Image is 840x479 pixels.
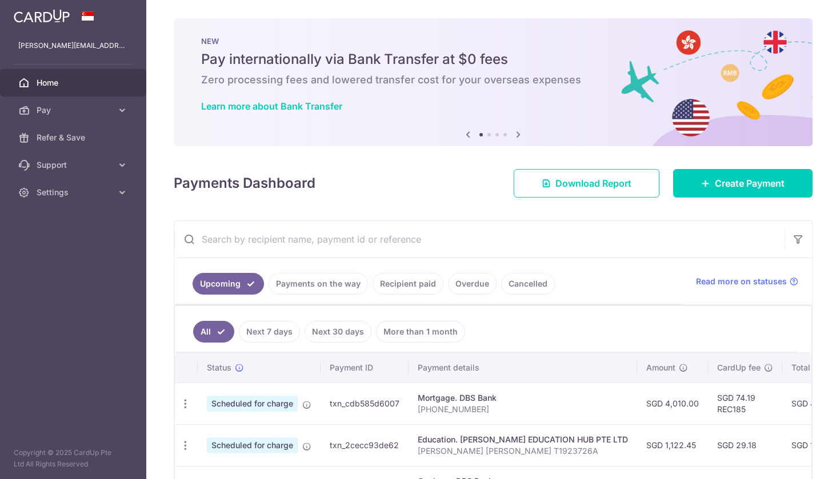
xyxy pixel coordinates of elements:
[321,424,409,466] td: txn_2cecc93de62
[673,169,813,198] a: Create Payment
[37,77,112,88] span: Home
[193,321,234,343] a: All
[174,221,785,257] input: Search by recipient name, payment id or reference
[201,37,785,46] p: NEW
[696,276,798,287] a: Read more on statuses
[409,353,637,383] th: Payment details
[708,383,782,424] td: SGD 74.19 REC185
[637,424,708,466] td: SGD 1,122.45
[448,273,497,295] a: Overdue
[37,132,112,143] span: Refer & Save
[555,176,631,190] span: Download Report
[26,8,50,18] span: Help
[18,40,128,51] p: [PERSON_NAME][EMAIL_ADDRESS][PERSON_NAME][DOMAIN_NAME]
[514,169,659,198] a: Download Report
[418,404,628,415] p: [PHONE_NUMBER]
[791,362,829,373] span: Total amt.
[37,104,112,116] span: Pay
[418,445,628,457] p: [PERSON_NAME] [PERSON_NAME] T1923726A
[174,18,813,146] img: Bank transfer banner
[376,321,465,343] a: More than 1 month
[646,362,675,373] span: Amount
[708,424,782,466] td: SGD 29.18
[193,273,264,295] a: Upcoming
[207,362,231,373] span: Status
[174,173,315,194] h4: Payments Dashboard
[373,273,443,295] a: Recipient paid
[321,383,409,424] td: txn_cdb585d6007
[501,273,555,295] a: Cancelled
[201,73,785,87] h6: Zero processing fees and lowered transfer cost for your overseas expenses
[715,176,785,190] span: Create Payment
[201,50,785,69] h5: Pay internationally via Bank Transfer at $0 fees
[305,321,371,343] a: Next 30 days
[269,273,368,295] a: Payments on the way
[418,392,628,404] div: Mortgage. DBS Bank
[418,434,628,445] div: Education. [PERSON_NAME] EDUCATION HUB PTE LTD
[239,321,300,343] a: Next 7 days
[201,100,342,112] a: Learn more about Bank Transfer
[37,159,112,171] span: Support
[717,362,761,373] span: CardUp fee
[637,383,708,424] td: SGD 4,010.00
[696,276,787,287] span: Read more on statuses
[321,353,409,383] th: Payment ID
[207,396,298,412] span: Scheduled for charge
[37,187,112,198] span: Settings
[207,437,298,453] span: Scheduled for charge
[14,9,70,23] img: CardUp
